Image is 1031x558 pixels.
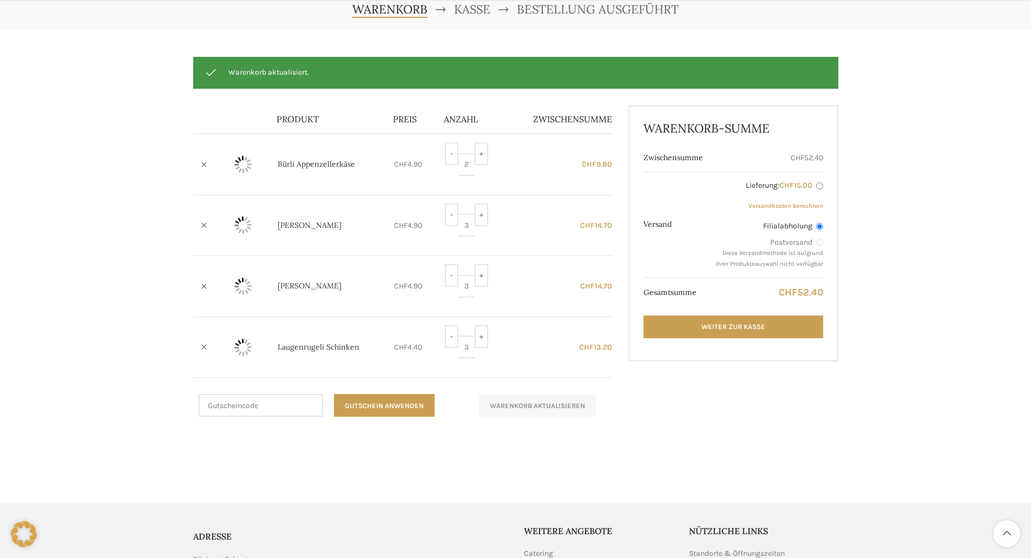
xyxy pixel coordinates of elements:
th: Gesamtsumme [643,277,708,307]
img: Bürli Appenzellerkäse [221,143,265,186]
bdi: 52.40 [791,153,823,162]
input: Produktmenge [458,214,475,237]
h2: Warenkorb-Summe [643,120,823,137]
input: + [475,203,488,226]
input: Produktmenge [458,275,475,298]
bdi: 4.90 [394,221,422,230]
label: Filialabholung [715,221,823,232]
a: Bürli Appenzellerkäse [278,159,355,170]
small: Diese Versandmethode ist aufgrund Ihrer Produkteauswahl nicht verfügbar [715,250,823,267]
input: + [475,142,488,165]
div: Warenkorb aktualisiert. [193,57,838,88]
h5: Nützliche Links [689,525,838,537]
bdi: 52.40 [779,286,823,298]
span: CHF [580,281,595,291]
bdi: 4.90 [394,160,422,169]
input: - [445,264,458,287]
th: Preis [388,105,438,134]
a: Weiter zur Kasse [643,316,823,338]
img: Bürli Salami [221,265,265,308]
input: + [475,264,488,287]
a: Bürli Salami aus dem Warenkorb entfernen [196,278,212,294]
input: + [475,325,488,348]
span: CHF [394,281,408,291]
span: ADRESSE [193,531,232,542]
a: Bürli Appenzellerkäse aus dem Warenkorb entfernen [196,156,212,173]
a: [PERSON_NAME] [278,220,342,231]
input: - [445,203,458,226]
a: Versandkosten berechnen [748,202,823,209]
label: Postversand [715,237,823,248]
span: CHF [394,160,408,169]
input: - [445,142,458,165]
span: CHF [579,343,594,352]
a: Bürli Fleischkäse aus dem Warenkorb entfernen [196,217,212,233]
a: Laugenrugeli Schinken [278,342,359,353]
a: Scroll to top button [993,520,1020,547]
bdi: 14.70 [580,221,612,230]
th: Zwischensumme [508,105,613,134]
span: CHF [791,153,804,162]
span: Kasse [454,2,490,17]
input: Produktmenge [458,336,475,358]
h5: Weitere Angebote [524,525,673,537]
button: Warenkorb aktualisieren [479,394,596,417]
bdi: 13.20 [579,343,612,352]
img: Bürli Fleischkäse [221,203,265,247]
bdi: 4.40 [394,343,422,352]
input: - [445,325,458,348]
input: Gutscheincode [199,394,323,417]
span: Warenkorb [352,2,428,17]
span: CHF [580,221,595,230]
span: CHF [779,181,794,190]
span: CHF [779,286,797,298]
bdi: 4.90 [394,281,422,291]
span: CHF [394,343,408,352]
img: Laugenrugeli Schinken [221,326,265,369]
th: Anzahl [438,105,508,134]
span: CHF [394,221,408,230]
th: Zwischensumme [643,145,708,172]
span: CHF [582,160,596,169]
button: Gutschein anwenden [334,394,435,417]
th: Versand [643,172,708,277]
a: Laugenrugeli Schinken aus dem Warenkorb entfernen [196,339,212,356]
bdi: 15.00 [779,181,812,190]
bdi: 14.70 [580,281,612,291]
input: Produktmenge [458,153,475,176]
bdi: 9.80 [582,160,612,169]
label: Lieferung: [715,180,823,191]
a: [PERSON_NAME] [278,281,342,292]
th: Produkt [271,105,388,134]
